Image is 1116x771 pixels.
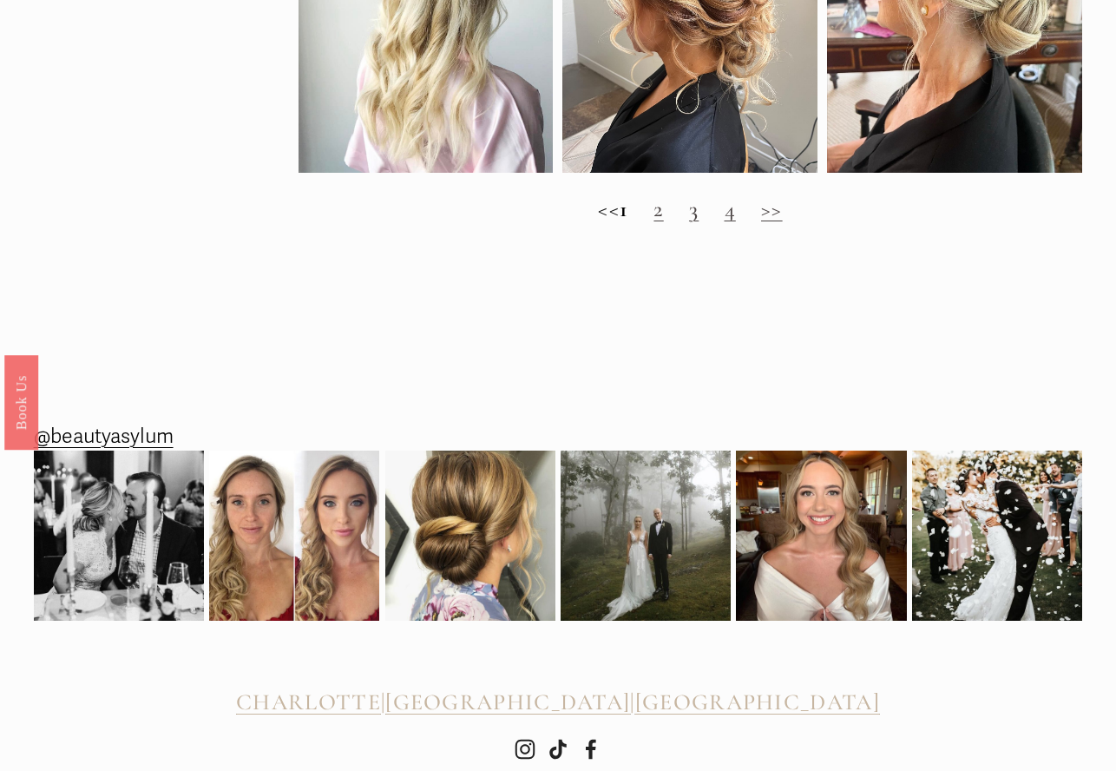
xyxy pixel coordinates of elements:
a: CHARLOTTE [236,689,381,716]
img: It&rsquo;s been a while since we&rsquo;ve shared a before and after! Subtle makeup &amp; romantic... [209,451,379,621]
strong: 1 [620,195,628,222]
span: [GEOGRAPHIC_DATA] [635,689,880,715]
a: Book Us [4,355,38,450]
a: @beautyasylum [34,418,174,455]
a: 2 [653,195,663,222]
a: [GEOGRAPHIC_DATA] [635,689,880,716]
span: | [381,689,385,715]
a: Instagram [515,739,535,760]
h2: << [299,196,1083,223]
a: 4 [725,195,736,222]
img: Picture perfect 💫 @beautyasylum_charlotte @apryl_naylor_makeup #beautyasylum_apryl @uptownfunkyou... [561,451,731,621]
a: Facebook [581,739,601,760]
span: CHARLOTTE [236,689,381,715]
img: Going into the wedding weekend with some bridal inspo for ya! 💫 @beautyasylum_charlotte #beautyas... [736,451,906,621]
img: 2020 didn&rsquo;t stop this wedding celebration! 🎊😍🎉 @beautyasylum_atlanta #beautyasylum @bridal_... [912,429,1082,642]
img: So much pretty from this weekend! Here&rsquo;s one from @beautyasylum_charlotte #beautyasylum @up... [385,434,555,636]
a: [GEOGRAPHIC_DATA] [385,689,630,716]
span: [GEOGRAPHIC_DATA] [385,689,630,715]
span: | [630,689,634,715]
a: 3 [689,195,699,222]
img: Rehearsal dinner vibes from Raleigh, NC. We added a subtle braid at the top before we created her... [34,451,204,621]
a: >> [761,195,783,222]
a: TikTok [548,739,568,760]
